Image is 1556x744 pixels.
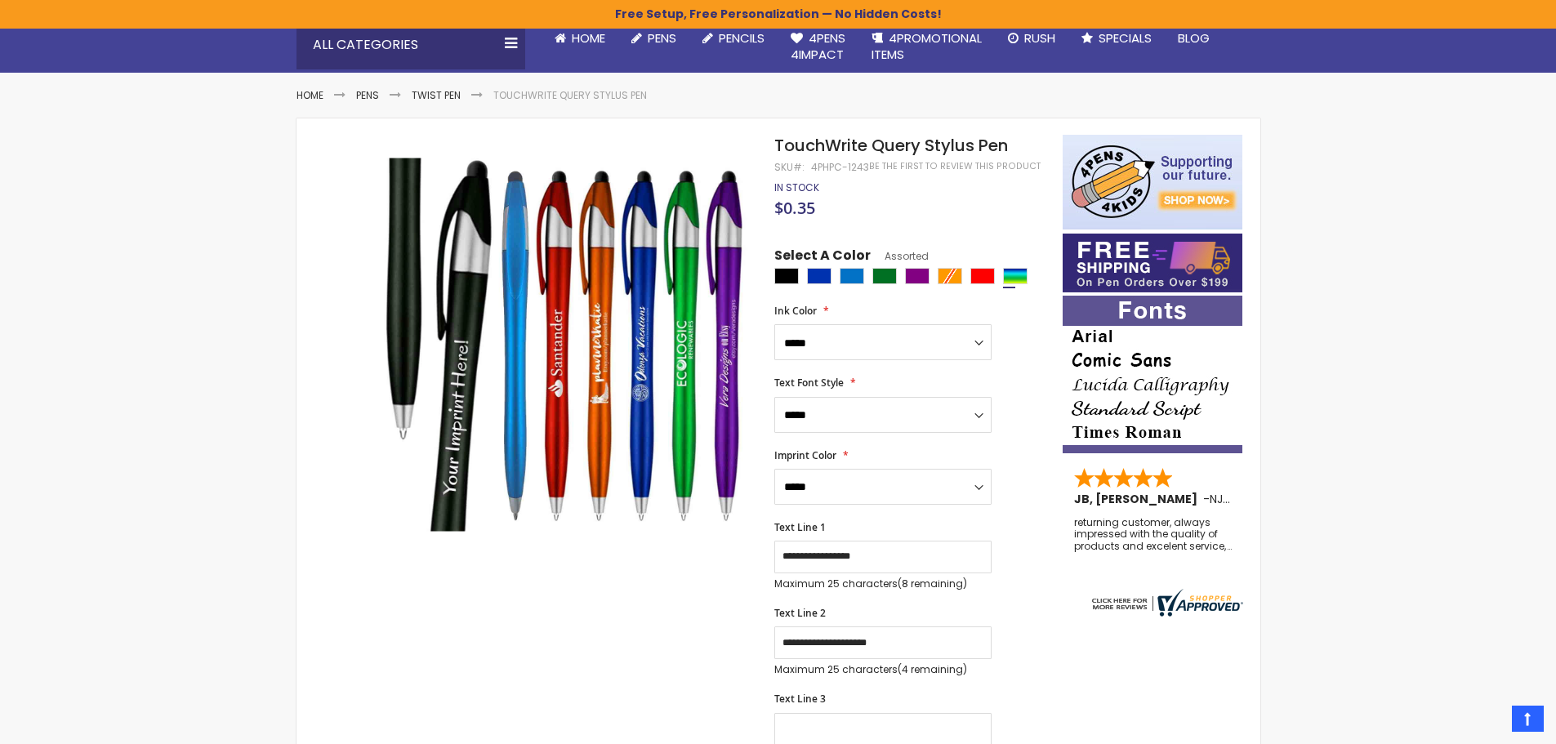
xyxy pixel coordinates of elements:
span: Text Line 1 [774,520,826,534]
span: Imprint Color [774,448,836,462]
span: JB, [PERSON_NAME] [1074,491,1203,507]
div: Green [872,268,897,284]
div: Black [774,268,799,284]
span: Text Font Style [774,376,844,390]
div: All Categories [296,20,525,69]
a: Pens [356,88,379,102]
div: Blue [807,268,832,284]
span: TouchWrite Query Stylus Pen [774,134,1008,157]
a: Specials [1068,20,1165,56]
span: Assorted [871,249,929,263]
span: Home [572,29,605,47]
img: 4pens.com widget logo [1088,589,1243,617]
span: In stock [774,180,819,194]
span: Pens [648,29,676,47]
a: 4Pens4impact [778,20,858,74]
span: Pencils [719,29,765,47]
div: Purple [905,268,930,284]
img: font-personalization-examples [1063,296,1242,453]
div: Availability [774,181,819,194]
a: Pencils [689,20,778,56]
span: 4PROMOTIONAL ITEMS [872,29,982,63]
span: Blog [1178,29,1210,47]
a: 4pens.com certificate URL [1088,606,1243,620]
div: Blue Light [840,268,864,284]
a: Home [542,20,618,56]
a: Be the first to review this product [869,160,1041,172]
p: Maximum 25 characters [774,577,992,590]
img: main-4phpc-1243-touchwrite-query-stylus-pen-2_1.jpg [380,158,753,532]
a: Blog [1165,20,1223,56]
img: 4pens 4 kids [1063,135,1242,229]
a: 4PROMOTIONALITEMS [858,20,995,74]
span: $0.35 [774,197,815,219]
span: Select A Color [774,247,871,269]
span: (8 remaining) [898,577,967,590]
a: Pens [618,20,689,56]
a: Twist Pen [412,88,461,102]
p: Maximum 25 characters [774,663,992,676]
div: Red [970,268,995,284]
span: Text Line 3 [774,692,826,706]
span: - , [1203,491,1345,507]
a: Rush [995,20,1068,56]
div: 4PHPC-1243 [811,161,869,174]
span: 4Pens 4impact [791,29,845,63]
span: Ink Color [774,304,817,318]
span: Specials [1099,29,1152,47]
div: Assorted [1003,268,1028,284]
li: TouchWrite Query Stylus Pen [493,89,647,102]
span: NJ [1210,491,1230,507]
img: Free shipping on orders over $199 [1063,234,1242,292]
strong: SKU [774,160,805,174]
div: returning customer, always impressed with the quality of products and excelent service, will retu... [1074,517,1233,552]
span: (4 remaining) [898,662,967,676]
span: Text Line 2 [774,606,826,620]
span: Rush [1024,29,1055,47]
a: Home [296,88,323,102]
